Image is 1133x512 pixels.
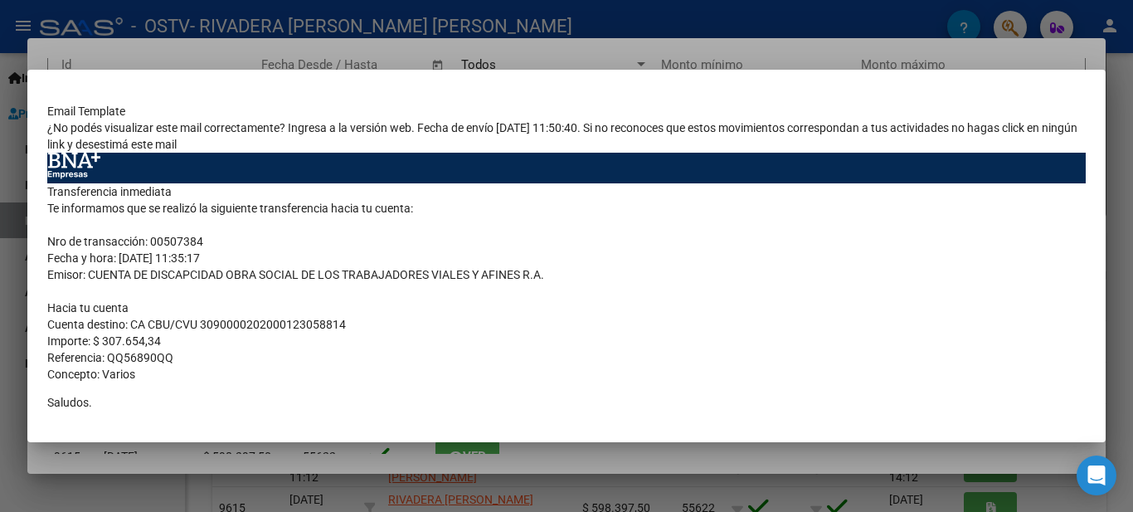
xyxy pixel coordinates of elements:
[47,153,100,179] img: Banco nación
[47,394,1086,411] p: Saludos.
[47,422,1086,439] p: El equipo de Banco Nación.
[47,183,1086,479] td: Transferencia inmediata Te informamos que se realizó la siguiente transferencia hacia tu cuenta: ...
[47,119,1086,153] td: ¿No podés visualizar este mail correctamente? Ingresa a la versión web. Fecha de envío [DATE] 11:...
[1077,456,1116,495] div: Open Intercom Messenger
